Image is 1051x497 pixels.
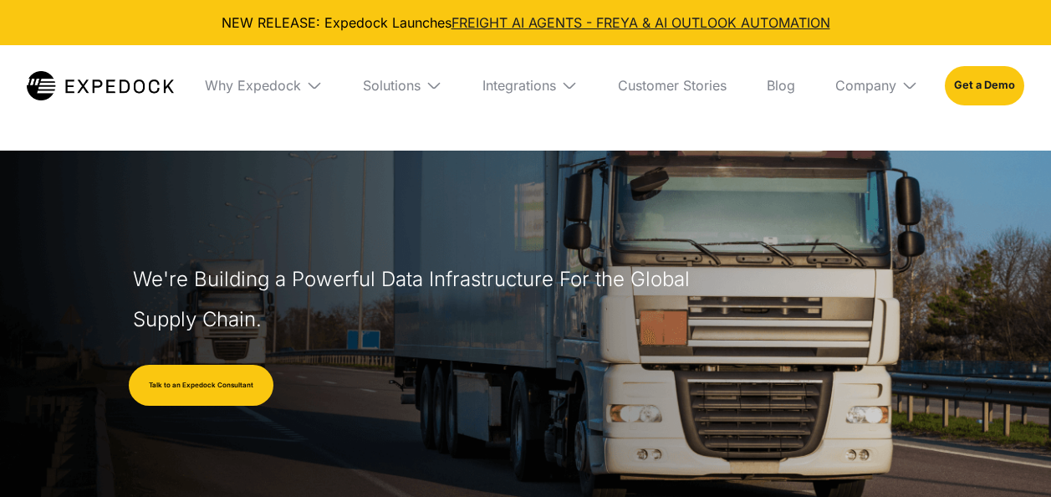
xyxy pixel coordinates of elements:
div: Company [835,77,896,94]
div: NEW RELEASE: Expedock Launches [13,13,1038,32]
a: Customer Stories [605,45,740,126]
h1: We're Building a Powerful Data Infrastructure For the Global Supply Chain. [133,259,698,340]
a: Talk to an Expedock Consultant [129,365,273,407]
a: Get a Demo [945,66,1024,105]
a: FREIGHT AI AGENTS - FREYA & AI OUTLOOK AUTOMATION [452,14,830,31]
div: Solutions [363,77,421,94]
a: Blog [753,45,809,126]
div: Why Expedock [205,77,301,94]
div: Integrations [482,77,556,94]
